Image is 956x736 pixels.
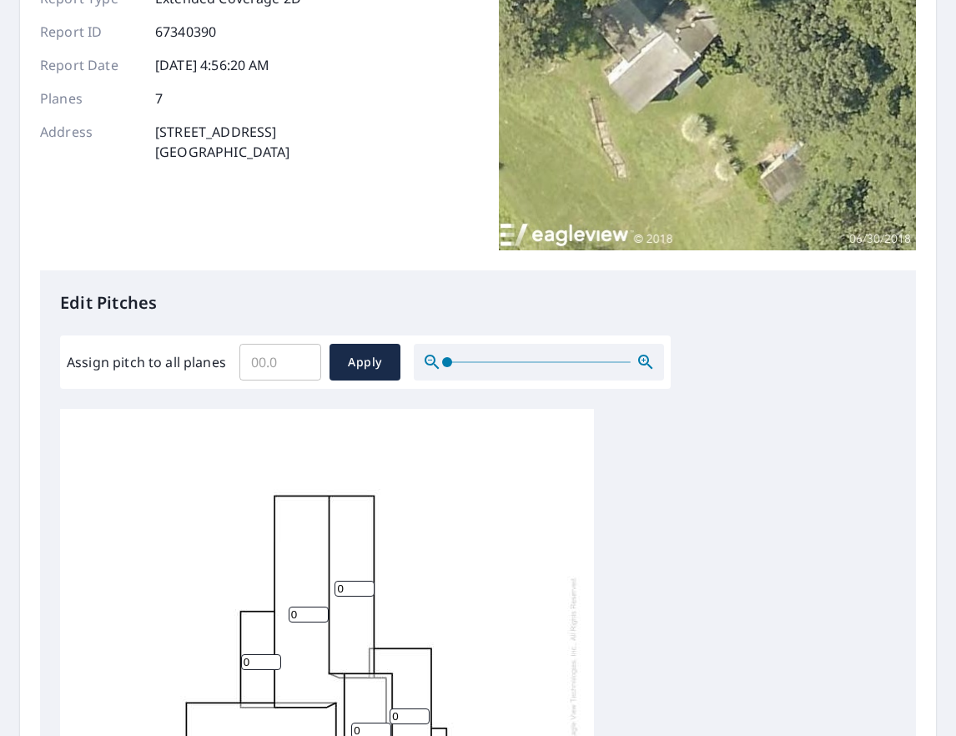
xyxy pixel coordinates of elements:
p: Edit Pitches [60,290,896,315]
label: Assign pitch to all planes [67,352,226,372]
span: Apply [343,352,387,373]
p: Planes [40,88,140,108]
p: Report ID [40,22,140,42]
p: Report Date [40,55,140,75]
p: 67340390 [155,22,216,42]
input: 00.0 [239,339,321,386]
p: [STREET_ADDRESS] [GEOGRAPHIC_DATA] [155,122,290,162]
button: Apply [330,344,400,381]
p: [DATE] 4:56:20 AM [155,55,270,75]
p: Address [40,122,140,162]
p: 7 [155,88,163,108]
